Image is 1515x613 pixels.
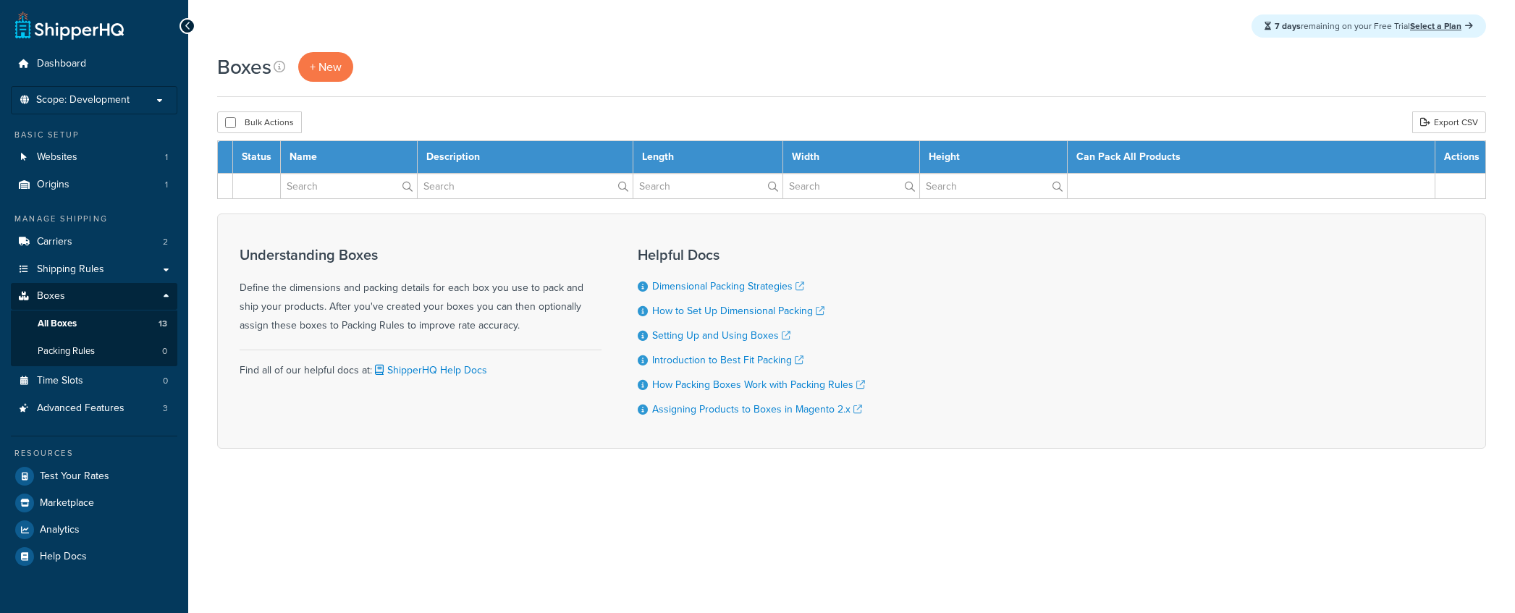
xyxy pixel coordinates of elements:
div: Define the dimensions and packing details for each box you use to pack and ship your products. Af... [240,247,602,335]
input: Search [633,174,782,198]
th: Can Pack All Products [1068,141,1435,174]
span: Scope: Development [36,94,130,106]
span: Marketplace [40,497,94,510]
span: 3 [163,402,168,415]
li: Advanced Features [11,395,177,422]
span: Boxes [37,290,65,303]
h3: Understanding Boxes [240,247,602,263]
th: Description [418,141,633,174]
a: Shipping Rules [11,256,177,283]
button: Bulk Actions [217,111,302,133]
span: Websites [37,151,77,164]
div: remaining on your Free Trial [1252,14,1486,38]
span: Analytics [40,524,80,536]
span: Advanced Features [37,402,125,415]
a: Export CSV [1412,111,1486,133]
th: Actions [1435,141,1486,174]
a: ShipperHQ Home [15,11,124,40]
span: 1 [165,151,168,164]
a: + New [298,52,353,82]
input: Search [418,174,632,198]
span: Help Docs [40,551,87,563]
li: Boxes [11,283,177,365]
th: Name [281,141,418,174]
a: ShipperHQ Help Docs [372,363,487,378]
span: Packing Rules [38,345,95,358]
div: Manage Shipping [11,213,177,225]
a: How Packing Boxes Work with Packing Rules [652,377,865,392]
div: Resources [11,447,177,460]
span: 1 [165,179,168,191]
input: Search [783,174,919,198]
span: All Boxes [38,318,77,330]
a: Boxes [11,283,177,310]
input: Search [281,174,417,198]
li: Origins [11,172,177,198]
a: Analytics [11,517,177,543]
a: Introduction to Best Fit Packing [652,352,803,368]
a: Assigning Products to Boxes in Magento 2.x [652,402,862,417]
th: Length [633,141,782,174]
span: + New [310,59,342,75]
h3: Helpful Docs [638,247,865,263]
span: Test Your Rates [40,470,109,483]
a: Select a Plan [1410,20,1473,33]
a: How to Set Up Dimensional Packing [652,303,824,318]
a: Test Your Rates [11,463,177,489]
a: Setting Up and Using Boxes [652,328,790,343]
span: 0 [163,375,168,387]
a: All Boxes 13 [11,310,177,337]
h1: Boxes [217,53,271,81]
li: Packing Rules [11,338,177,365]
a: Carriers 2 [11,229,177,255]
strong: 7 days [1275,20,1301,33]
div: Basic Setup [11,129,177,141]
th: Width [782,141,919,174]
a: Time Slots 0 [11,368,177,394]
li: All Boxes [11,310,177,337]
th: Height [920,141,1068,174]
span: Carriers [37,236,72,248]
a: Websites 1 [11,144,177,171]
a: Dashboard [11,51,177,77]
span: Origins [37,179,69,191]
div: Find all of our helpful docs at: [240,350,602,380]
span: 2 [163,236,168,248]
span: 0 [162,345,167,358]
li: Time Slots [11,368,177,394]
a: Origins 1 [11,172,177,198]
a: Help Docs [11,544,177,570]
th: Status [233,141,281,174]
input: Search [920,174,1067,198]
a: Packing Rules 0 [11,338,177,365]
span: Shipping Rules [37,263,104,276]
span: Time Slots [37,375,83,387]
span: 13 [159,318,167,330]
span: Dashboard [37,58,86,70]
a: Marketplace [11,490,177,516]
a: Advanced Features 3 [11,395,177,422]
a: Dimensional Packing Strategies [652,279,804,294]
li: Websites [11,144,177,171]
li: Carriers [11,229,177,255]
